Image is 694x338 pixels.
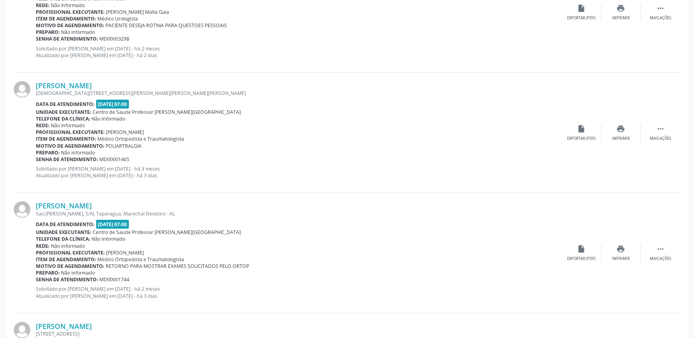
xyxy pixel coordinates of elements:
i: print [617,245,625,253]
b: Telefone da clínica: [36,236,90,242]
i: insert_drive_file [577,124,586,133]
span: MD00003298 [100,35,130,42]
b: Motivo de agendamento: [36,263,104,269]
div: [STREET_ADDRESS] [36,331,562,337]
b: Preparo: [36,269,60,276]
span: [PERSON_NAME] [106,249,144,256]
span: MD00001465 [100,156,130,163]
span: [PERSON_NAME] Malta Gaia [106,9,169,15]
b: Data de atendimento: [36,101,95,108]
div: Exportar (PDF) [567,136,596,141]
span: Não informado [51,243,85,249]
b: Senha de atendimento: [36,156,98,163]
span: [PERSON_NAME] [106,129,144,136]
a: [PERSON_NAME] [36,201,92,210]
span: Não informado [92,236,126,242]
div: Mais ações [650,15,671,21]
span: Não informado [51,2,85,9]
span: Médico Ortopedista e Traumatologista [98,256,184,263]
div: Sao [PERSON_NAME], S/N, Taperagua, Marechal Deodoro - AL [36,210,562,217]
span: MD00001744 [100,276,130,283]
div: Mais ações [650,136,671,141]
b: Item de agendamento: [36,136,96,142]
b: Unidade executante: [36,109,91,115]
b: Rede: [36,243,50,249]
a: [PERSON_NAME] [36,322,92,331]
b: Data de atendimento: [36,221,95,228]
b: Motivo de agendamento: [36,22,104,29]
i: print [617,124,625,133]
p: Solicitado por [PERSON_NAME] em [DATE] - há 2 meses Atualizado por [PERSON_NAME] em [DATE] - há 2... [36,45,562,59]
p: Solicitado por [PERSON_NAME] em [DATE] - há 2 meses Atualizado por [PERSON_NAME] em [DATE] - há 3... [36,286,562,299]
b: Preparo: [36,149,60,156]
i:  [656,4,665,13]
b: Senha de atendimento: [36,276,98,283]
span: PACIENTE DESEJA ROTINA PARA QUESTOES PESSOAIS [106,22,227,29]
b: Preparo: [36,29,60,35]
span: Não informado [61,149,95,156]
div: Imprimir [612,15,630,21]
i: insert_drive_file [577,245,586,253]
b: Telefone da clínica: [36,115,90,122]
b: Senha de atendimento: [36,35,98,42]
span: Não informado [61,269,95,276]
i:  [656,124,665,133]
b: Rede: [36,122,50,129]
div: Imprimir [612,256,630,262]
span: Centro de Saude Professor [PERSON_NAME][GEOGRAPHIC_DATA] [93,229,241,236]
a: [PERSON_NAME] [36,81,92,90]
div: Imprimir [612,136,630,141]
b: Unidade executante: [36,229,91,236]
b: Motivo de agendamento: [36,143,104,149]
span: POLIARTRALGIA [106,143,142,149]
img: img [14,81,30,98]
span: Médico Ortopedista e Traumatologista [98,136,184,142]
img: img [14,201,30,218]
span: Não informado [92,115,126,122]
div: Exportar (PDF) [567,256,596,262]
span: Centro de Saude Professor [PERSON_NAME][GEOGRAPHIC_DATA] [93,109,241,115]
b: Profissional executante: [36,249,105,256]
b: Profissional executante: [36,129,105,136]
i: insert_drive_file [577,4,586,13]
p: Solicitado por [PERSON_NAME] em [DATE] - há 3 meses Atualizado por [PERSON_NAME] em [DATE] - há 3... [36,165,562,179]
span: Não informado [51,122,85,129]
b: Item de agendamento: [36,15,96,22]
div: Exportar (PDF) [567,15,596,21]
span: Não informado [61,29,95,35]
b: Item de agendamento: [36,256,96,263]
i:  [656,245,665,253]
i: print [617,4,625,13]
span: Médico Urologista [98,15,138,22]
span: [DATE] 07:00 [96,220,129,229]
b: Profissional executante: [36,9,105,15]
span: [DATE] 07:00 [96,100,129,109]
span: RETORNO PARA MOSTRAR EXAMES SOLICITADOS PELO ORTOP [106,263,249,269]
b: Rede: [36,2,50,9]
div: [DEMOGRAPHIC_DATA][STREET_ADDRESS][PERSON_NAME][PERSON_NAME][PERSON_NAME] [36,90,562,97]
div: Mais ações [650,256,671,262]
